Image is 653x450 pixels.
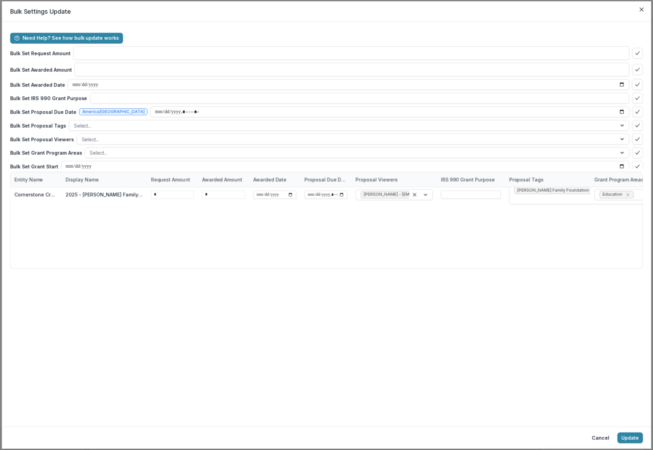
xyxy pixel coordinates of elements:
[10,163,58,170] p: Bulk Set Grant Start
[625,191,631,198] div: Remove Education
[10,176,47,183] div: Entity Name
[10,66,72,73] p: Bulk Set Awarded Amount
[588,433,614,443] button: Cancel
[14,191,57,198] div: Cornerstone Crossroads Academy Inc
[352,172,437,187] div: Proposal Viewers
[61,172,147,187] div: Display Name
[632,134,643,145] button: bulk-confirm-option
[151,176,190,183] p: Request Amount
[147,172,198,187] div: Request Amount
[632,79,643,90] button: bulk-confirm-option
[249,172,300,187] div: Awarded Date
[617,433,643,443] button: Update
[2,1,651,22] header: Bulk Settings Update
[632,64,643,75] button: bulk-confirm-option
[517,188,615,192] span: [PERSON_NAME] Family Foundation - [GEOGRAPHIC_DATA]
[632,120,643,131] button: bulk-confirm-option
[632,106,643,117] button: bulk-confirm-option
[10,135,74,143] p: Bulk Set Proposal Viewers
[10,172,61,187] div: Entity Name
[300,172,351,187] div: Proposal Due Date
[10,149,82,156] p: Bulk Set Grant Program Areas
[591,176,648,183] div: Grant Program Areas
[632,93,643,104] button: bulk-confirm-option
[411,190,419,199] div: Clear selected options
[10,81,65,88] p: Bulk Set Awarded Date
[437,176,499,183] div: IRS 990 Grant Purpose
[632,161,643,172] button: bulk-confirm-option
[364,192,474,197] span: [PERSON_NAME] - [EMAIL_ADDRESS][DOMAIN_NAME]
[352,176,402,183] div: Proposal Viewers
[198,172,249,187] div: Awarded Amount
[300,176,351,183] div: Proposal Due Date
[636,4,647,15] button: Close
[61,176,103,183] div: Display Name
[505,172,591,187] div: Proposal Tags
[632,147,643,158] button: bulk-confirm-option
[437,172,505,187] div: IRS 990 Grant Purpose
[603,192,622,197] span: Education
[198,176,246,183] div: Awarded Amount
[10,49,70,57] p: Bulk Set Request Amount
[249,176,291,183] div: Awarded Date
[642,190,651,199] div: Clear selected options
[10,108,76,115] p: Bulk Set Proposal Due Date
[505,176,548,183] div: Proposal Tags
[82,109,144,114] span: America/[GEOGRAPHIC_DATA]
[10,95,87,102] p: Bulk Set IRS 990 Grant Purpose
[66,191,143,198] div: 2025 - [PERSON_NAME] Family Foundation [US_STATE] Online Grant Application
[10,33,123,44] button: Need Help? See how bulk update works
[10,122,66,129] p: Bulk Set Proposal Tags
[632,48,643,59] button: bulk-confirm-option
